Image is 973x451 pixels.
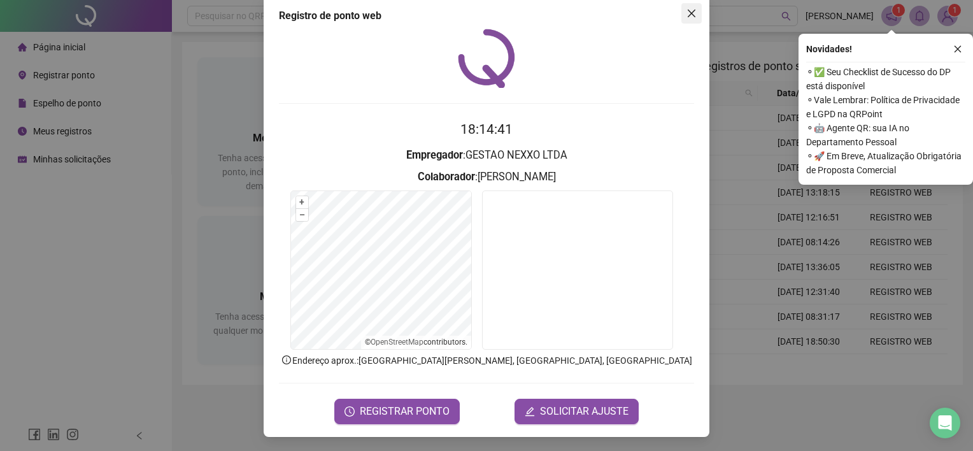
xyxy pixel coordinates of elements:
[953,45,962,54] span: close
[540,404,629,419] span: SOLICITAR AJUSTE
[806,121,965,149] span: ⚬ 🤖 Agente QR: sua IA no Departamento Pessoal
[515,399,639,424] button: editSOLICITAR AJUSTE
[365,338,467,347] li: © contributors.
[279,169,694,185] h3: : [PERSON_NAME]
[930,408,960,438] div: Open Intercom Messenger
[360,404,450,419] span: REGISTRAR PONTO
[296,196,308,208] button: +
[334,399,460,424] button: REGISTRAR PONTO
[458,29,515,88] img: QRPoint
[681,3,702,24] button: Close
[344,406,355,417] span: clock-circle
[296,209,308,221] button: –
[279,147,694,164] h3: : GESTAO NEXXO LTDA
[806,65,965,93] span: ⚬ ✅ Seu Checklist de Sucesso do DP está disponível
[525,406,535,417] span: edit
[806,42,852,56] span: Novidades !
[279,354,694,368] p: Endereço aprox. : [GEOGRAPHIC_DATA][PERSON_NAME], [GEOGRAPHIC_DATA], [GEOGRAPHIC_DATA]
[279,8,694,24] div: Registro de ponto web
[806,149,965,177] span: ⚬ 🚀 Em Breve, Atualização Obrigatória de Proposta Comercial
[686,8,697,18] span: close
[406,149,463,161] strong: Empregador
[281,354,292,366] span: info-circle
[371,338,423,347] a: OpenStreetMap
[806,93,965,121] span: ⚬ Vale Lembrar: Política de Privacidade e LGPD na QRPoint
[460,122,513,137] time: 18:14:41
[418,171,475,183] strong: Colaborador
